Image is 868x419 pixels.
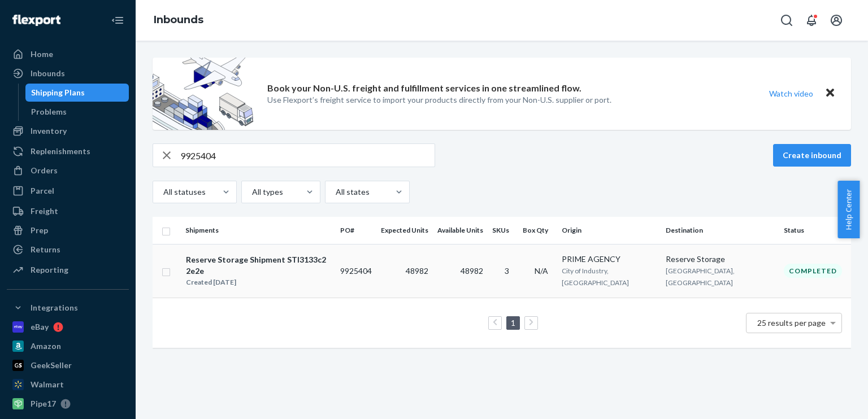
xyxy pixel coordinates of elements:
[779,217,851,244] th: Status
[7,221,129,239] a: Prep
[31,244,60,255] div: Returns
[7,356,129,374] a: GeekSeller
[31,106,67,117] div: Problems
[535,266,548,276] span: N/A
[773,144,851,167] button: Create inbound
[162,186,163,198] input: All statuses
[12,15,60,26] img: Flexport logo
[25,84,129,102] a: Shipping Plans
[406,266,428,276] span: 48982
[25,103,129,121] a: Problems
[145,4,212,37] ol: breadcrumbs
[7,122,129,140] a: Inventory
[518,217,557,244] th: Box Qty
[31,225,48,236] div: Prep
[31,87,85,98] div: Shipping Plans
[837,181,860,238] button: Help Center
[31,49,53,60] div: Home
[336,217,376,244] th: PO#
[784,264,842,278] div: Completed
[800,9,823,32] button: Open notifications
[335,186,336,198] input: All states
[757,318,826,328] span: 25 results per page
[181,217,336,244] th: Shipments
[7,64,129,82] a: Inbounds
[31,321,49,333] div: eBay
[562,254,657,265] div: PRIME AGENCY
[825,9,848,32] button: Open account menu
[31,379,64,390] div: Walmart
[7,337,129,355] a: Amazon
[7,142,129,160] a: Replenishments
[186,277,331,288] div: Created [DATE]
[31,165,58,176] div: Orders
[31,341,61,352] div: Amazon
[7,45,129,63] a: Home
[488,217,518,244] th: SKUs
[7,299,129,317] button: Integrations
[557,217,662,244] th: Origin
[7,182,129,200] a: Parcel
[7,202,129,220] a: Freight
[461,266,483,276] span: 48982
[267,94,611,106] p: Use Flexport’s freight service to import your products directly from your Non-U.S. supplier or port.
[661,217,779,244] th: Destination
[180,144,435,167] input: Search inbounds by name, destination, msku...
[762,85,821,102] button: Watch video
[7,395,129,413] a: Pipe17
[31,206,58,217] div: Freight
[267,82,581,95] p: Book your Non-U.S. freight and fulfillment services in one streamlined flow.
[7,162,129,180] a: Orders
[509,318,518,328] a: Page 1 is your current page
[31,125,67,137] div: Inventory
[31,398,56,409] div: Pipe17
[31,360,72,371] div: GeekSeller
[666,267,735,287] span: [GEOGRAPHIC_DATA], [GEOGRAPHIC_DATA]
[562,267,629,287] span: City of Industry, [GEOGRAPHIC_DATA]
[31,185,54,197] div: Parcel
[336,244,376,298] td: 9925404
[505,266,509,276] span: 3
[31,264,68,276] div: Reporting
[31,146,90,157] div: Replenishments
[154,14,203,26] a: Inbounds
[31,302,78,313] div: Integrations
[186,254,331,277] div: Reserve Storage Shipment STI3133c22e2e
[666,254,775,265] div: Reserve Storage
[251,186,252,198] input: All types
[433,217,488,244] th: Available Units
[7,376,129,394] a: Walmart
[376,217,433,244] th: Expected Units
[106,9,129,32] button: Close Navigation
[7,261,129,279] a: Reporting
[31,68,65,79] div: Inbounds
[7,318,129,336] a: eBay
[823,85,837,102] button: Close
[775,9,798,32] button: Open Search Box
[7,241,129,259] a: Returns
